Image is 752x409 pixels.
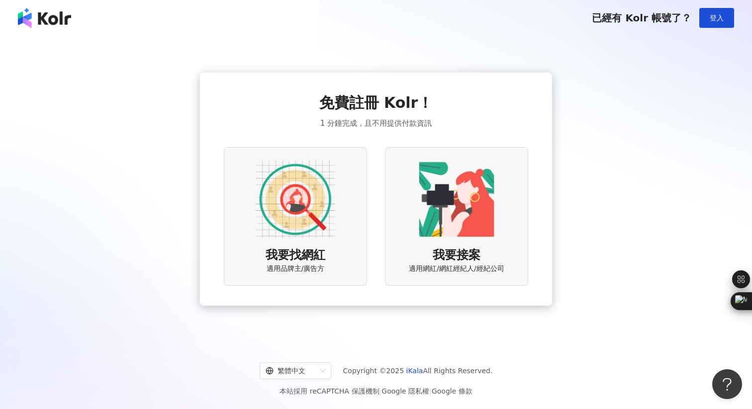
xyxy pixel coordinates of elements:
span: 已經有 Kolr 帳號了？ [592,12,691,24]
span: 登入 [710,14,724,22]
a: iKala [406,367,423,375]
img: logo [18,8,71,28]
iframe: Help Scout Beacon - Open [712,369,742,399]
span: 適用品牌主/廣告方 [267,264,325,274]
span: Copyright © 2025 All Rights Reserved. [343,365,493,377]
span: 1 分鐘完成，且不用提供付款資訊 [320,117,432,129]
span: 本站採用 reCAPTCHA 保護機制 [280,385,472,397]
div: 繁體中文 [266,363,316,379]
span: 我要找網紅 [266,247,325,264]
span: 免費註冊 Kolr！ [319,92,433,113]
span: 適用網紅/網紅經紀人/經紀公司 [409,264,504,274]
img: AD identity option [256,160,335,239]
img: KOL identity option [417,160,496,239]
button: 登入 [699,8,734,28]
a: Google 隱私權 [381,387,429,395]
span: 我要接案 [433,247,480,264]
span: | [379,387,382,395]
a: Google 條款 [432,387,472,395]
span: | [429,387,432,395]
